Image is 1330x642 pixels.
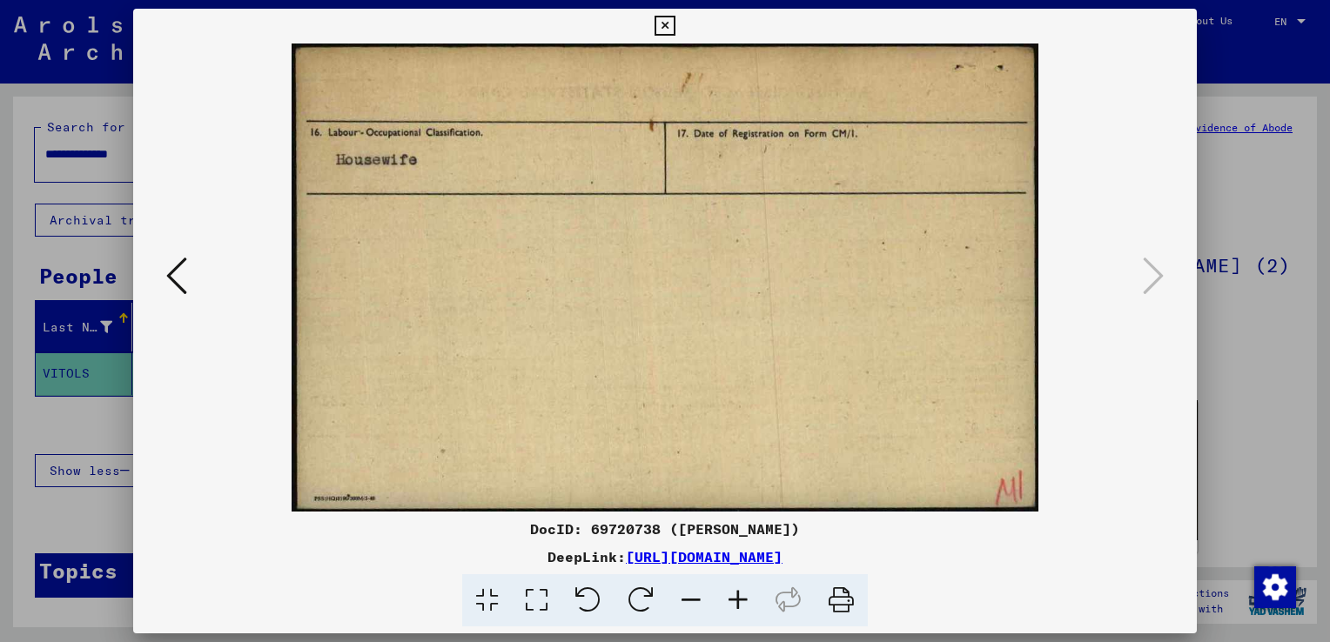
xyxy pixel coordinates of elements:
div: DeepLink: [133,546,1197,567]
a: [URL][DOMAIN_NAME] [626,548,783,565]
div: Change consent [1253,565,1295,607]
div: DocID: 69720738 ([PERSON_NAME]) [133,518,1197,539]
img: Change consent [1254,566,1296,608]
img: 002.jpg [192,43,1138,512]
